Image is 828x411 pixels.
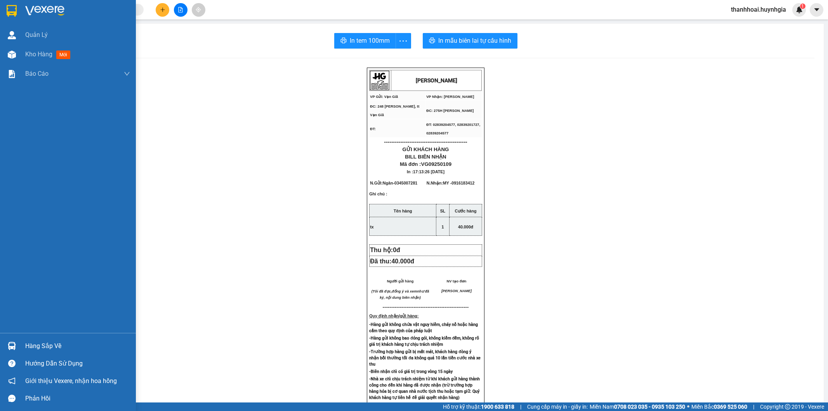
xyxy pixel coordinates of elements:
[25,393,130,404] div: Phản hồi
[369,376,480,400] strong: -Nhà xe chỉ chịu trách nhiệm từ khi khách gửi hàng thành công cho đến khi hàng đã được nhận (trừ ...
[383,304,388,310] span: ---
[455,209,477,213] strong: Cước hàng
[8,377,16,385] span: notification
[427,181,475,185] span: N.Nhận:
[156,3,169,17] button: plus
[446,279,466,283] span: NV tạo đơn
[753,402,754,411] span: |
[810,3,823,17] button: caret-down
[7,5,17,17] img: logo-vxr
[421,161,452,167] span: VG09250109
[8,31,16,39] img: warehouse-icon
[801,3,804,9] span: 1
[124,71,130,77] span: down
[370,225,373,229] span: tx
[438,36,511,45] span: In mẫu biên lai tự cấu hình
[725,5,792,14] span: thanhhoai.huynhgia
[369,336,479,347] strong: -Hàng gửi không bao đóng gói, không kiểm đếm, không rõ giá trị khách hàng tự chịu trách nhiệm
[785,404,790,409] span: copyright
[192,3,205,17] button: aim
[413,169,444,174] span: 17:13:26 [DATE]
[451,181,474,185] span: 0916183412
[458,225,473,229] span: 40.000đ
[371,289,417,293] em: (Tôi đã đọc,đồng ý và xem
[174,3,187,17] button: file-add
[800,3,805,9] sup: 1
[8,360,16,367] span: question-circle
[370,71,389,90] img: logo
[25,340,130,352] div: Hàng sắp về
[394,209,412,213] strong: Tên hàng
[393,181,417,185] span: -
[440,209,446,213] strong: SL
[481,404,514,410] strong: 1900 633 818
[391,258,414,265] span: 40.000đ
[426,95,474,99] span: VP Nhận: [PERSON_NAME]
[8,342,16,350] img: warehouse-icon
[370,95,398,99] span: VP Gửi: Vạn Giã
[369,369,453,374] strong: -Biên nhận chỉ có giá trị trong vòng 15 ngày
[370,127,376,131] span: ĐT:
[369,192,387,202] span: Ghi chú :
[443,181,475,185] span: MY -
[383,181,393,185] span: Ngân
[527,402,588,411] span: Cung cấp máy in - giấy in:
[8,395,16,402] span: message
[387,279,414,283] span: Người gửi hàng
[340,37,347,45] span: printer
[394,181,417,185] span: 0345007281
[520,402,521,411] span: |
[442,225,444,229] span: 1
[369,322,478,333] strong: -Hàng gửi không chứa vật nguy hiểm, cháy nổ hoặc hàng cấm theo quy định của pháp luật
[369,313,418,318] strong: Quy định nhận/gửi hàng:
[426,109,474,113] span: ĐC: 275H [PERSON_NAME]
[160,7,165,12] span: plus
[403,146,449,152] span: GỬI KHÁCH HÀNG
[334,33,396,49] button: printerIn tem 100mm
[614,404,685,410] strong: 0708 023 035 - 0935 103 250
[426,123,480,135] span: ĐT: 02839204577, 02839201727, 02839204577
[400,161,451,167] span: Mã đơn :
[396,33,411,49] button: more
[350,36,390,45] span: In tem 100mm
[393,247,400,253] span: 0đ
[370,104,419,117] span: ĐC: 248 [PERSON_NAME], tt Vạn Giã
[25,376,117,386] span: Giới thiệu Vexere, nhận hoa hồng
[388,304,469,310] span: -----------------------------------------------
[370,258,414,265] span: Đã thu:
[407,169,444,174] span: In :
[196,7,201,12] span: aim
[813,6,820,13] span: caret-down
[443,402,514,411] span: Hỗ trợ kỹ thuật:
[416,77,457,84] strong: [PERSON_NAME]
[384,139,467,145] span: ----------------------------------------------
[370,247,403,253] span: Thu hộ:
[714,404,747,410] strong: 0369 525 060
[8,51,16,59] img: warehouse-icon
[8,70,16,78] img: solution-icon
[25,51,52,58] span: Kho hàng
[396,36,411,46] span: more
[423,33,517,49] button: printerIn mẫu biên lai tự cấu hình
[178,7,183,12] span: file-add
[405,154,446,160] span: BILL BIÊN NHẬN
[590,402,685,411] span: Miền Nam
[25,69,49,78] span: Báo cáo
[369,349,481,367] strong: -Trường hợp hàng gửi bị mất mát, khách hàng đòng ý nhận bồi thường tối đa không quá 10 lần tiền c...
[796,6,803,13] img: icon-new-feature
[25,358,130,369] div: Hướng dẫn sử dụng
[25,30,48,40] span: Quản Lý
[370,181,417,185] span: N.Gửi:
[56,51,70,59] span: mới
[441,289,472,293] span: [PERSON_NAME]
[691,402,747,411] span: Miền Bắc
[429,37,435,45] span: printer
[687,405,689,408] span: ⚪️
